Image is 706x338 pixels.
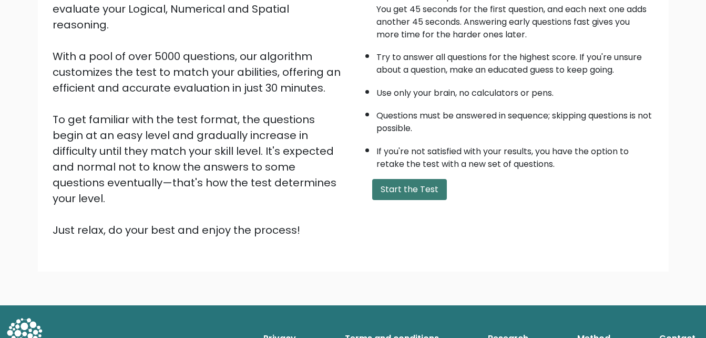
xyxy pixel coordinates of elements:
li: If you're not satisfied with your results, you have the option to retake the test with a new set ... [376,140,654,171]
button: Start the Test [372,179,447,200]
li: Use only your brain, no calculators or pens. [376,82,654,100]
li: Try to answer all questions for the highest score. If you're unsure about a question, make an edu... [376,46,654,76]
li: Questions must be answered in sequence; skipping questions is not possible. [376,104,654,135]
